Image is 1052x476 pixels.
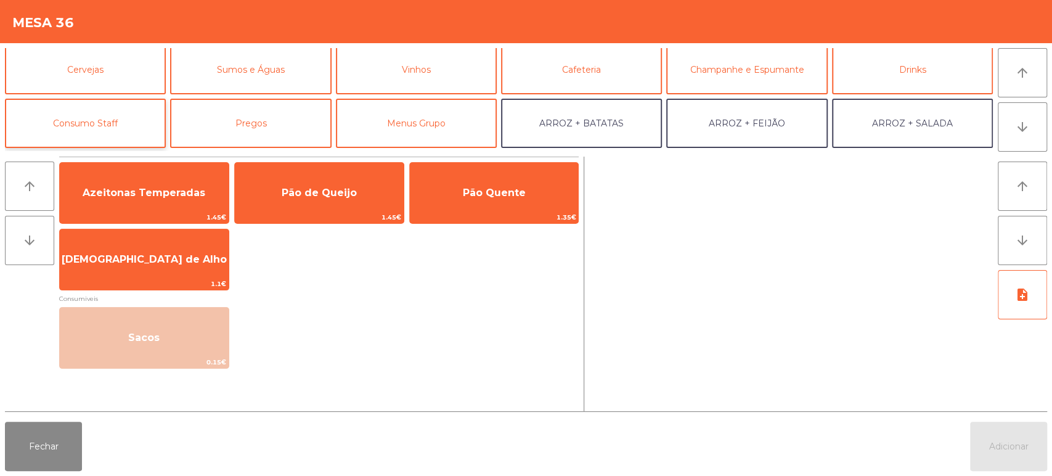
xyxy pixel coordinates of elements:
[170,45,331,94] button: Sumos e Águas
[62,253,227,265] span: [DEMOGRAPHIC_DATA] de Alho
[998,102,1047,152] button: arrow_downward
[235,211,404,223] span: 1.45€
[501,99,662,148] button: ARROZ + BATATAS
[1015,120,1030,134] i: arrow_downward
[282,187,357,199] span: Pão de Queijo
[5,45,166,94] button: Cervejas
[83,187,205,199] span: Azeitonas Temperadas
[463,187,526,199] span: Pão Quente
[1015,65,1030,80] i: arrow_upward
[666,99,827,148] button: ARROZ + FEIJÃO
[22,179,37,194] i: arrow_upward
[336,45,497,94] button: Vinhos
[5,99,166,148] button: Consumo Staff
[832,45,993,94] button: Drinks
[12,14,74,32] h4: Mesa 36
[1015,179,1030,194] i: arrow_upward
[170,99,331,148] button: Pregos
[410,211,579,223] span: 1.35€
[998,48,1047,97] button: arrow_upward
[998,270,1047,319] button: note_add
[5,216,54,265] button: arrow_downward
[60,278,229,290] span: 1.1€
[336,99,497,148] button: Menus Grupo
[59,293,579,305] span: Consumiveis
[998,162,1047,211] button: arrow_upward
[832,99,993,148] button: ARROZ + SALADA
[1015,287,1030,302] i: note_add
[22,233,37,248] i: arrow_downward
[501,45,662,94] button: Cafeteria
[1015,233,1030,248] i: arrow_downward
[60,211,229,223] span: 1.45€
[60,356,229,368] span: 0.15€
[666,45,827,94] button: Champanhe e Espumante
[5,422,82,471] button: Fechar
[998,216,1047,265] button: arrow_downward
[128,332,160,343] span: Sacos
[5,162,54,211] button: arrow_upward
